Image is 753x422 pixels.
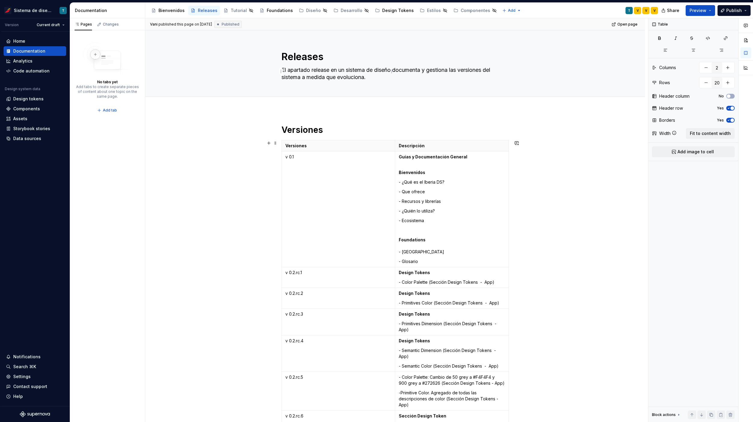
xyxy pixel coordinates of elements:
p: - Que ofrece [399,189,505,195]
strong: Design Tokens [399,338,430,343]
div: T [628,8,630,13]
div: V [637,8,639,13]
a: Estilos [417,6,450,15]
button: Publish [718,5,751,16]
div: Home [13,38,25,44]
div: Code automation [13,68,50,74]
div: V [653,8,656,13]
div: Components [13,106,40,112]
a: Releases [188,6,220,15]
a: Foundations [257,6,295,15]
a: Open page [610,20,640,29]
div: Desarrollo [341,8,362,14]
p: - Color Palette (Sección Design Tokens - App) [399,279,505,285]
svg: Supernova Logo [20,411,50,417]
a: Data sources [4,134,66,143]
strong: Sección Design Token [399,413,446,418]
div: Add tabs to create separate pieces of content about one topic on the same page. [76,84,139,99]
button: Share [658,5,683,16]
div: Design system data [5,87,40,91]
a: Settings [4,372,66,381]
span: Fit to content width [690,130,731,136]
p: Versiones [285,143,391,149]
div: Block actions [652,411,681,419]
strong: Bienvenidos [399,170,425,175]
span: Share [667,8,679,14]
div: Documentation [75,8,143,14]
button: Notifications [4,352,66,362]
div: Design Tokens [382,8,414,14]
p: - Color Palette: Cambio de 50 grey a #F4F4F4 y 900 grey a #272626 (Sección Design Tokens - App) [399,374,505,386]
span: Open page [617,22,638,27]
button: Help [4,392,66,401]
p: - Ecosistema [399,218,505,224]
p: v 0.2.rc.2 [285,290,391,296]
a: Code automation [4,66,66,76]
div: Rows [659,80,670,86]
div: Documentation [13,48,45,54]
div: Columns [659,65,676,71]
span: Add tab [103,108,117,113]
span: Current draft [37,23,60,27]
div: Diseño [306,8,321,14]
div: Pages [75,22,92,27]
button: Preview [686,5,715,16]
div: published this page on [DATE] [158,22,212,27]
p: - Glosario [399,258,505,265]
strong: Design Tokens [399,311,430,316]
a: Diseño [297,6,330,15]
p: v 0.2.rc.1 [285,270,391,276]
label: Yes [717,118,724,123]
span: Published [222,22,239,27]
p: - Recursos y librerías [399,198,505,204]
p: Descripción [399,143,505,149]
div: Notifications [13,354,41,360]
a: Assets [4,114,66,124]
a: Home [4,36,66,46]
div: Design tokens [13,96,44,102]
p: - Primitives Color (Sección Design Tokens - App) [399,300,505,306]
p: - ¿Qué es el Iberia DS? [399,179,505,185]
strong: Design Tokens [399,291,430,296]
div: Header column [659,93,690,99]
strong: Guías y Documentación General [399,154,467,159]
div: Changes [103,22,119,27]
label: No [719,94,724,99]
p: v 0.2.rc.6 [285,413,391,419]
p: - [GEOGRAPHIC_DATA] [399,237,505,255]
img: 55604660-494d-44a9-beb2-692398e9940a.png [4,7,11,14]
div: Storybook stories [13,126,50,132]
div: Version [5,23,19,27]
p: -Primitive Color. Agregado de todas las descripciones de color (Sección Design Tokens - App) [399,390,505,408]
div: Search ⌘K [13,364,36,370]
span: Add [508,8,515,13]
a: Analytics [4,56,66,66]
div: Data sources [13,136,41,142]
p: - Semantic Color (Sección Design Tokens - App) [399,363,505,369]
textarea: Releases [280,50,508,64]
p: v 0.2.rc.5 [285,374,391,380]
div: Block actions [652,412,676,417]
span: Vani [150,22,158,27]
a: Bienvenidos [149,6,187,15]
span: Preview [690,8,706,14]
span: Add image to cell [678,149,714,155]
button: Sistema de diseño IberiaT [1,4,69,17]
a: Desarrollo [331,6,371,15]
p: - Semantic Dimension (Sección Design Tokens - App) [399,347,505,359]
strong: Design Tokens [399,270,430,275]
p: v 0.2.rc.3 [285,311,391,317]
div: Settings [13,374,31,380]
div: Releases [198,8,217,14]
button: Search ⌘K [4,362,66,372]
label: Yes [717,106,724,111]
a: Components [4,104,66,114]
div: Help [13,393,23,399]
a: Documentation [4,46,66,56]
div: Width [659,130,671,136]
div: Sistema de diseño Iberia [14,8,52,14]
p: - Primitives Dimension (Sección Design Tokens - App) [399,321,505,333]
a: Storybook stories [4,124,66,133]
button: Fit to content width [686,128,735,139]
